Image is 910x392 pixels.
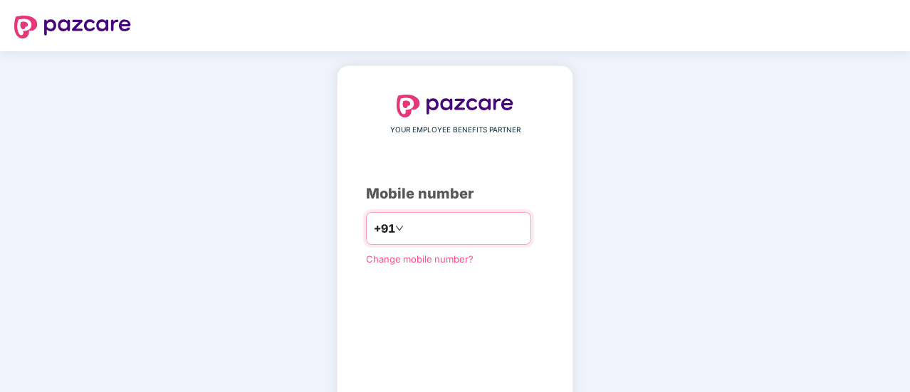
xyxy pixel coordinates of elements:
a: Change mobile number? [366,253,474,265]
img: logo [14,16,131,38]
span: YOUR EMPLOYEE BENEFITS PARTNER [390,125,521,136]
span: +91 [374,220,395,238]
span: down [395,224,404,233]
img: logo [397,95,513,117]
div: Mobile number [366,183,544,205]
